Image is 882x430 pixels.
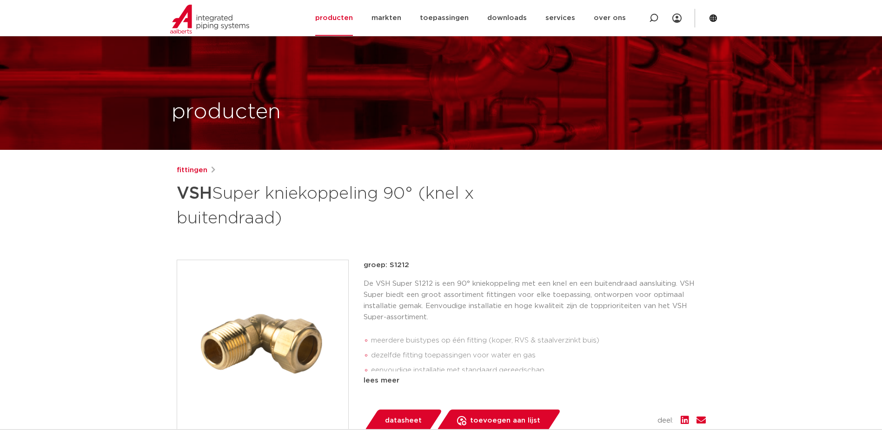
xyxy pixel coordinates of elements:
[385,413,422,428] span: datasheet
[371,348,706,363] li: dezelfde fitting toepassingen voor water en gas
[371,333,706,348] li: meerdere buistypes op één fitting (koper, RVS & staalverzinkt buis)
[371,363,706,378] li: eenvoudige installatie met standaard gereedschap
[364,375,706,386] div: lees meer
[177,185,212,202] strong: VSH
[657,415,673,426] span: deel:
[177,180,526,230] h1: Super kniekoppeling 90° (knel x buitendraad)
[364,260,706,271] p: groep: S1212
[172,97,281,127] h1: producten
[672,8,682,28] div: my IPS
[364,278,706,323] p: De VSH Super S1212 is een 90° kniekoppeling met een knel en een buitendraad aansluiting. VSH Supe...
[177,165,207,176] a: fittingen
[470,413,540,428] span: toevoegen aan lijst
